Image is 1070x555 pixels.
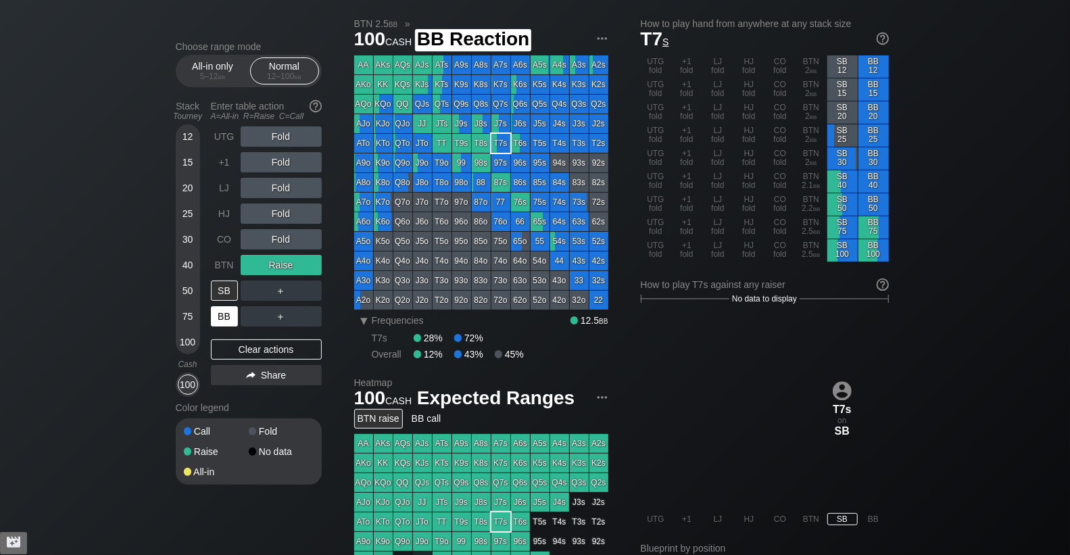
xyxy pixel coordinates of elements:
[413,153,432,172] div: J9o
[393,193,412,212] div: Q7o
[641,193,671,216] div: UTG fold
[374,232,393,251] div: K5o
[393,251,412,270] div: Q4o
[241,152,322,172] div: Fold
[511,212,530,231] div: 66
[491,271,510,290] div: 73o
[452,95,471,114] div: Q9s
[641,216,671,239] div: UTG fold
[796,101,827,124] div: BTN 2
[491,193,510,212] div: 77
[589,193,608,212] div: 72s
[308,99,323,114] img: help.32db89a4.svg
[672,124,702,147] div: +1 fold
[589,232,608,251] div: 52s
[796,216,827,239] div: BTN 2.5
[472,212,491,231] div: 86o
[491,134,510,153] div: T7s
[433,134,452,153] div: TT
[765,170,796,193] div: CO fold
[765,216,796,239] div: CO fold
[531,134,550,153] div: T5s
[827,239,858,262] div: SB 100
[765,78,796,101] div: CO fold
[491,55,510,74] div: A7s
[184,467,249,477] div: All-in
[827,78,858,101] div: SB 15
[531,173,550,192] div: 85s
[413,134,432,153] div: JTo
[595,31,610,46] img: ellipsis.fd386fe8.svg
[796,147,827,170] div: BTN 2
[672,216,702,239] div: +1 fold
[354,95,373,114] div: AQo
[589,55,608,74] div: A2s
[827,55,858,78] div: SB 12
[452,173,471,192] div: 98o
[413,173,432,192] div: J8o
[589,251,608,270] div: 42s
[354,75,373,94] div: AKo
[827,101,858,124] div: SB 20
[389,18,397,29] span: bb
[813,180,821,190] span: bb
[531,75,550,94] div: K5s
[393,153,412,172] div: Q9o
[397,18,417,29] span: »
[734,101,764,124] div: HJ fold
[178,203,198,224] div: 25
[511,95,530,114] div: Q6s
[176,41,322,52] h2: Choose range mode
[550,55,569,74] div: A4s
[511,173,530,192] div: 86s
[511,271,530,290] div: 63o
[531,193,550,212] div: 75s
[472,114,491,133] div: J8s
[393,271,412,290] div: Q3o
[570,173,589,192] div: 83s
[765,124,796,147] div: CO fold
[531,153,550,172] div: 95s
[249,427,314,436] div: Fold
[570,95,589,114] div: Q3s
[827,124,858,147] div: SB 25
[511,114,530,133] div: J6s
[858,78,889,101] div: BB 15
[452,55,471,74] div: A9s
[354,232,373,251] div: A5o
[433,291,452,310] div: T2o
[672,101,702,124] div: +1 fold
[491,95,510,114] div: Q7s
[433,153,452,172] div: T9o
[550,95,569,114] div: Q4s
[354,291,373,310] div: A2o
[452,134,471,153] div: T9s
[452,271,471,290] div: 93o
[662,33,668,48] span: s
[511,193,530,212] div: 76s
[393,55,412,74] div: AQs
[452,251,471,270] div: 94o
[472,251,491,270] div: 84o
[570,271,589,290] div: 33
[589,271,608,290] div: 32s
[211,95,322,126] div: Enter table action
[393,95,412,114] div: QQ
[374,193,393,212] div: K7o
[413,251,432,270] div: J4o
[595,390,610,405] img: ellipsis.fd386fe8.svg
[211,178,238,198] div: LJ
[570,153,589,172] div: 93s
[374,114,393,133] div: KJo
[241,255,322,275] div: Raise
[858,170,889,193] div: BB 40
[796,170,827,193] div: BTN 2.1
[354,114,373,133] div: AJo
[472,153,491,172] div: 98s
[354,251,373,270] div: A4o
[858,101,889,124] div: BB 20
[765,55,796,78] div: CO fold
[641,18,889,29] h2: How to play hand from anywhere at any stack size
[550,271,569,290] div: 43o
[796,124,827,147] div: BTN 2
